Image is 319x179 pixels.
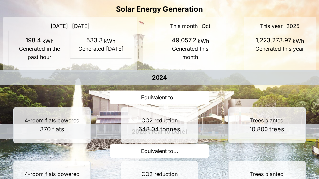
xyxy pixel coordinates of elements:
[141,170,178,178] p: CO2 reduction
[26,36,41,45] p: 198.4
[138,125,180,134] p: 648.04 tonnes
[249,22,310,30] p: This year - 2025
[41,37,53,45] p: kWh
[165,45,216,61] p: Generated this month
[196,37,209,45] p: kWh
[14,45,65,61] p: Generated in the past hour
[25,170,80,178] p: 4-room flats powered
[172,36,196,45] p: 49,057.2
[160,22,221,30] p: This month - Oct
[110,144,209,158] p: Equivalent to...
[103,37,115,45] p: kWh
[291,37,304,45] p: kWh
[86,36,103,45] p: 533.3
[255,45,305,53] p: Generated this year
[152,73,167,83] p: 2024
[250,170,284,178] p: Trees planted
[249,125,284,134] p: 10,800 trees
[141,116,178,125] p: CO2 reduction
[75,45,126,53] p: Generated [DATE]
[40,125,64,134] p: 370 flats
[256,36,291,45] p: 1,223,273.97
[25,116,80,125] p: 4-room flats powered
[250,116,284,125] p: Trees planted
[110,91,209,104] p: Equivalent to...
[9,22,132,30] p: [DATE] - [DATE]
